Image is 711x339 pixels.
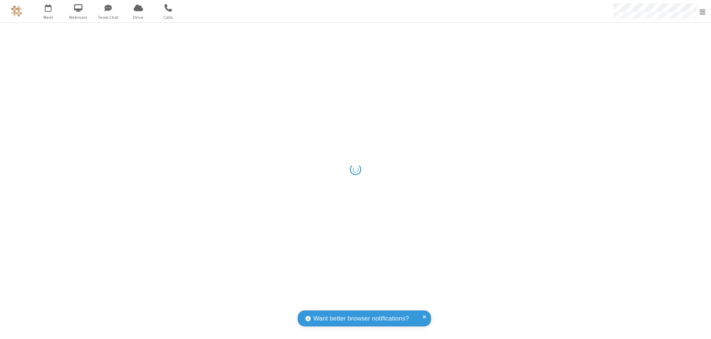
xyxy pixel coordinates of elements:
[11,6,22,17] img: QA Selenium DO NOT DELETE OR CHANGE
[313,314,409,323] span: Want better browser notifications?
[94,14,122,21] span: Team Chat
[124,14,152,21] span: Drive
[154,14,182,21] span: Calls
[64,14,92,21] span: Webinars
[34,14,62,21] span: Meet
